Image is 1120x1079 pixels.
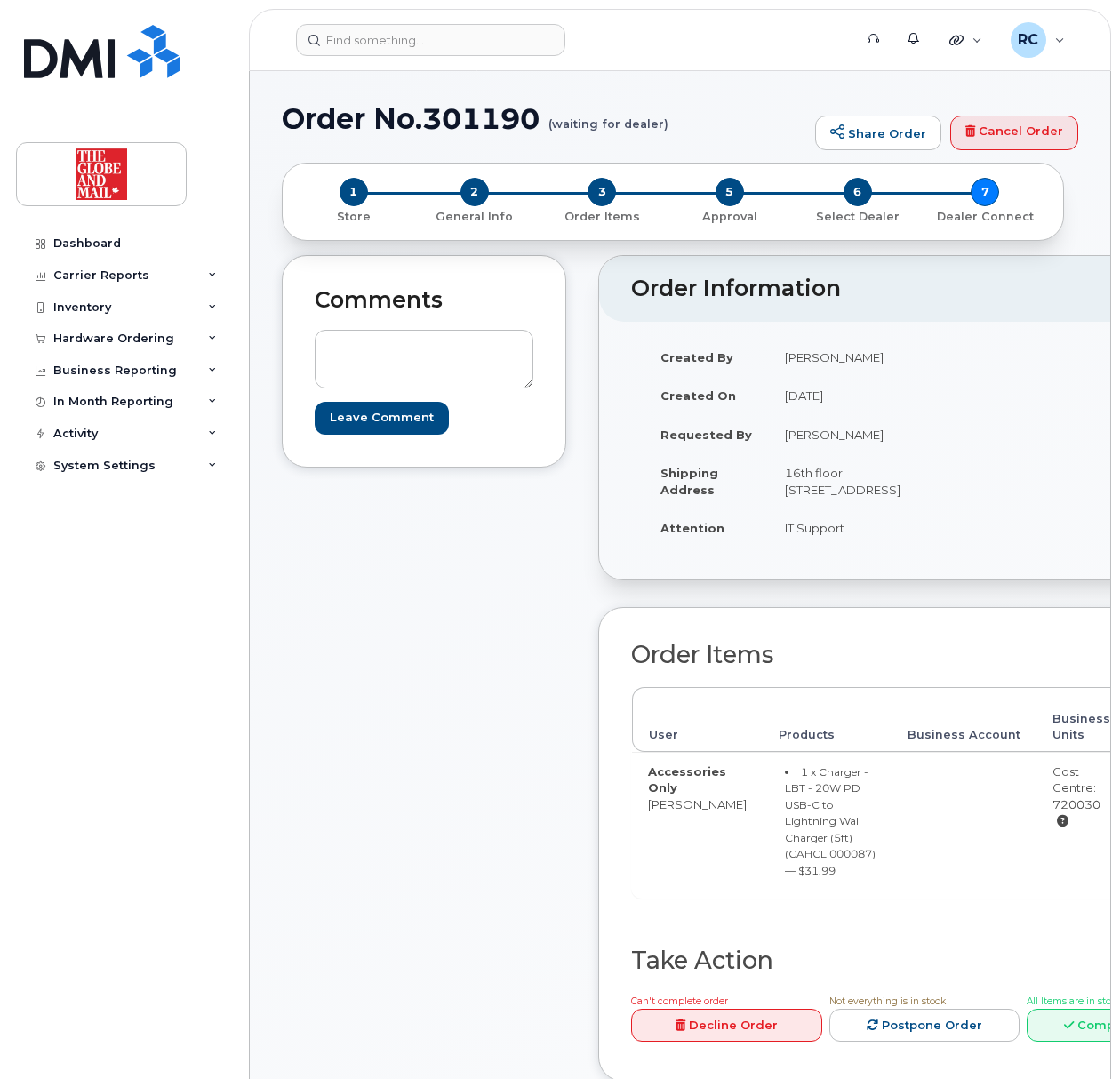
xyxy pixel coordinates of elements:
[794,206,922,225] a: 6 Select Dealer
[673,209,787,225] p: Approval
[801,209,915,225] p: Select Dealer
[632,752,763,898] td: [PERSON_NAME]
[315,402,449,435] input: Leave Comment
[648,764,726,795] strong: Accessories Only
[588,178,616,206] span: 3
[785,765,876,877] small: 1 x Charger - LBT - 20W PD USB-C to Lightning Wall Charger (5ft) (CAHCLI000087) — $31.99
[660,388,736,403] strong: Created On
[763,687,892,752] th: Products
[769,508,918,547] td: IT Support
[632,687,763,752] th: User
[282,103,806,134] h1: Order No.301190
[315,288,533,313] h2: Comments
[950,116,1078,151] a: Cancel Order
[418,209,532,225] p: General Info
[660,466,718,497] strong: Shipping Address
[1052,763,1110,829] div: Cost Centre: 720030
[769,376,918,415] td: [DATE]
[631,995,728,1007] span: Can't complete order
[892,687,1036,752] th: Business Account
[769,415,918,454] td: [PERSON_NAME]
[631,1009,822,1042] a: Decline Order
[769,453,918,508] td: 16th floor [STREET_ADDRESS]
[460,178,489,206] span: 2
[666,206,794,225] a: 5 Approval
[660,428,752,442] strong: Requested By
[660,521,724,535] strong: Attention
[660,350,733,364] strong: Created By
[411,206,539,225] a: 2 General Info
[815,116,941,151] a: Share Order
[545,209,659,225] p: Order Items
[844,178,872,206] span: 6
[548,103,668,131] small: (waiting for dealer)
[340,178,368,206] span: 1
[538,206,666,225] a: 3 Order Items
[304,209,404,225] p: Store
[769,338,918,377] td: [PERSON_NAME]
[829,995,946,1007] span: Not everything is in stock
[829,1009,1020,1042] a: Postpone Order
[716,178,744,206] span: 5
[297,206,411,225] a: 1 Store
